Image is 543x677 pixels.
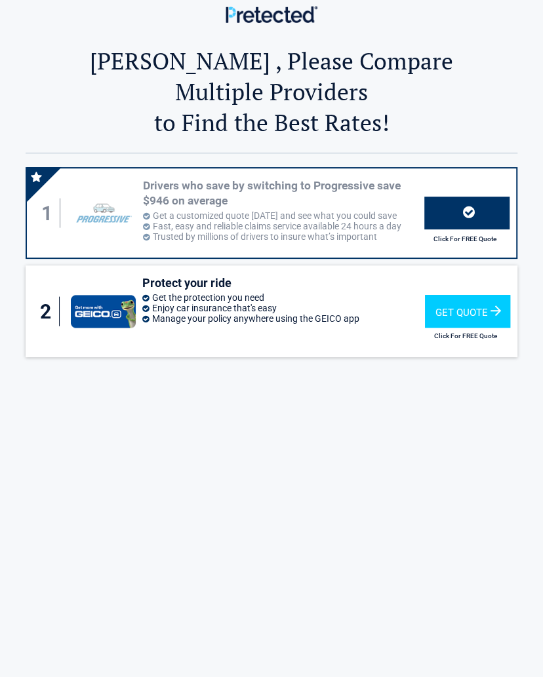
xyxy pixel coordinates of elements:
li: Manage your policy anywhere using the GEICO app [142,313,426,324]
img: geico's logo [71,295,136,328]
li: Get the protection you need [142,292,426,303]
h3: Protect your ride [142,275,426,290]
h2: Click For FREE Quote [425,332,506,339]
h3: Drivers who save by switching to Progressive save $946 on average [143,178,424,208]
li: Get a customized quote [DATE] and see what you could save [143,210,424,221]
img: Main Logo [226,6,317,22]
li: Trusted by millions of drivers to insure what’s important [143,231,424,242]
li: Fast, easy and reliable claims service available 24 hours a day [143,221,424,231]
div: Get Quote [425,295,510,328]
h2: [PERSON_NAME] , Please Compare Multiple Providers to Find the Best Rates! [67,45,477,138]
div: 1 [40,199,60,228]
img: progressive's logo [71,197,136,229]
h2: Click For FREE Quote [424,235,505,242]
li: Enjoy car insurance that's easy [142,303,426,313]
div: 2 [39,297,60,326]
